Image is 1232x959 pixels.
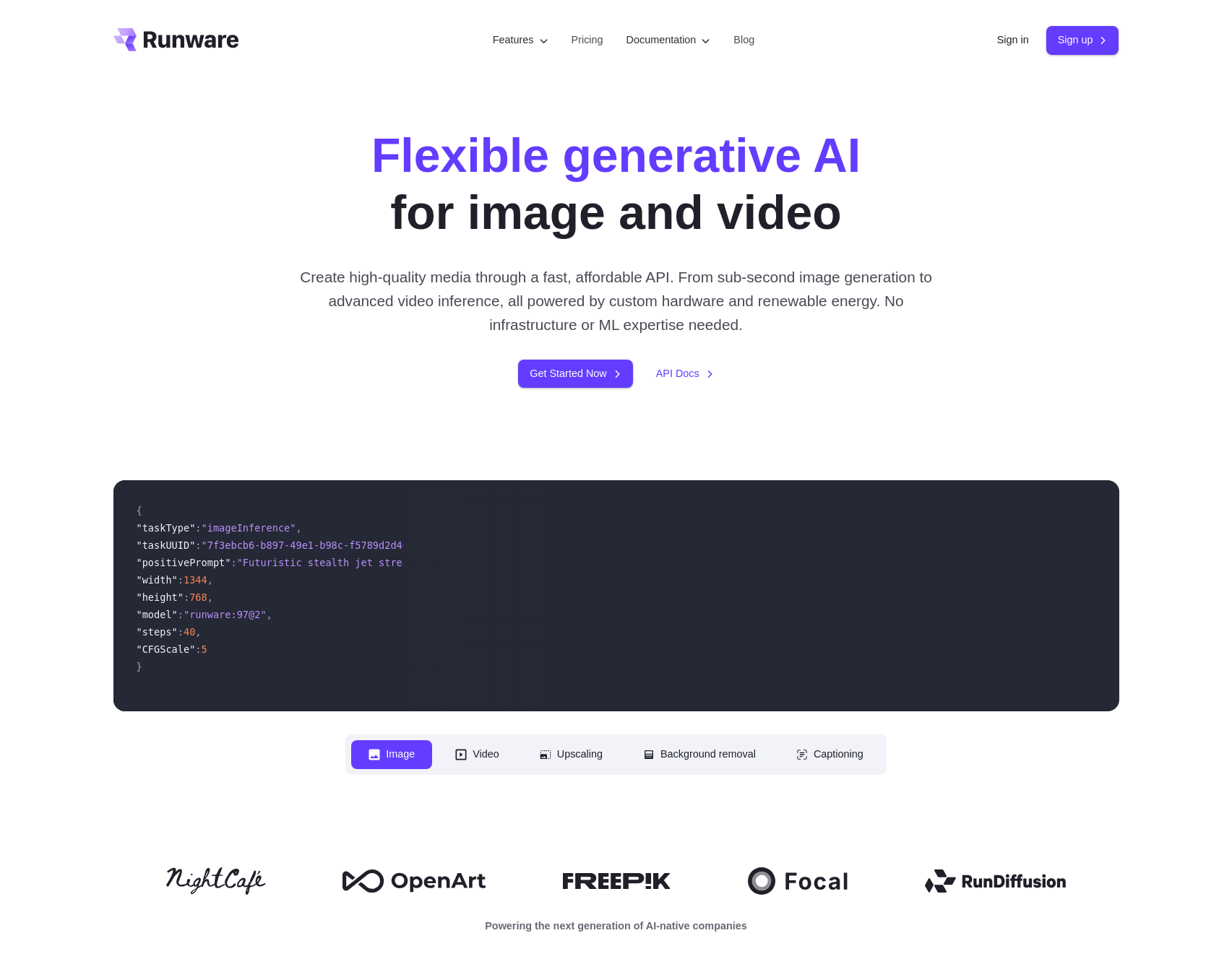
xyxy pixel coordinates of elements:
[997,32,1029,48] a: Sign in
[572,32,603,48] a: Pricing
[202,643,207,655] span: 5
[137,609,178,620] span: "model"
[207,574,213,586] span: ,
[178,626,184,638] span: :
[626,740,773,768] button: Background removal
[113,28,239,51] a: Go to /
[438,740,517,768] button: Video
[195,539,201,551] span: :
[184,609,267,620] span: "runware:97@2"
[137,505,142,516] span: {
[137,574,178,586] span: "width"
[1046,26,1119,54] a: Sign up
[231,557,236,568] span: :
[237,557,775,568] span: "Futuristic stealth jet streaking through a neon-lit cityscape with glowing purple exhaust"
[267,609,272,620] span: ,
[294,265,938,337] p: Create high-quality media through a fast, affordable API. From sub-second image generation to adv...
[493,32,548,48] label: Features
[137,661,142,672] span: }
[195,626,201,638] span: ,
[207,591,213,603] span: ,
[178,609,184,620] span: :
[137,626,178,638] span: "steps"
[195,643,201,655] span: :
[184,626,195,638] span: 40
[626,32,711,48] label: Documentation
[522,740,620,768] button: Upscaling
[656,365,714,382] a: API Docs
[195,522,201,534] span: :
[137,557,231,568] span: "positivePrompt"
[202,522,296,534] span: "imageInference"
[137,591,184,603] span: "height"
[202,539,426,551] span: "7f3ebcb6-b897-49e1-b98c-f5789d2d40d7"
[371,129,861,182] strong: Flexible generative AI
[113,918,1119,934] p: Powering the next generation of AI-native companies
[184,591,189,603] span: :
[779,740,881,768] button: Captioning
[184,574,207,586] span: 1344
[137,539,196,551] span: "taskUUID"
[518,360,632,388] a: Get Started Now
[189,591,207,603] span: 768
[137,522,196,534] span: "taskType"
[371,127,861,242] h1: for image and video
[178,574,184,586] span: :
[351,740,432,768] button: Image
[296,522,301,534] span: ,
[733,32,754,48] a: Blog
[137,643,196,655] span: "CFGScale"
